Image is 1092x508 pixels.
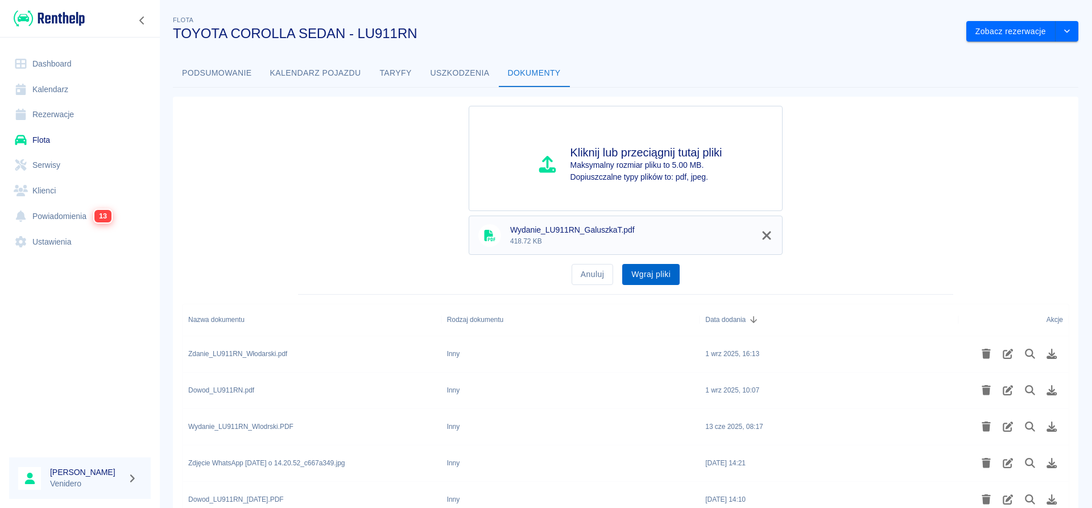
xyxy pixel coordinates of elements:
[975,381,998,400] button: Usuń plik
[447,494,460,505] div: Inny
[1046,304,1063,336] div: Akcje
[9,203,151,229] a: Powiadomienia13
[1041,344,1063,364] button: Pobierz plik
[14,9,85,28] img: Renthelp logo
[9,152,151,178] a: Serwisy
[50,466,123,478] h6: [PERSON_NAME]
[9,127,151,153] a: Flota
[975,417,998,436] button: Usuń plik
[188,349,287,359] div: Zdanie_LU911RN_Włodarski.pdf
[754,224,780,247] button: Usuń z kolejki
[705,422,763,432] div: 13 cze 2025, 08:17
[570,146,722,159] h4: Kliknij lub przeciągnij tutaj pliki
[622,264,680,285] button: Wgraj pliki
[9,178,151,204] a: Klienci
[94,210,111,222] span: 13
[447,458,460,468] div: Inny
[705,458,746,468] div: 28 mar 2025, 14:21
[188,304,245,336] div: Nazwa dokumentu
[9,51,151,77] a: Dashboard
[173,60,261,87] button: Podsumowanie
[447,385,460,395] div: Inny
[997,344,1019,364] button: Edytuj rodzaj dokumentu
[975,453,998,473] button: Usuń plik
[50,478,123,490] p: Venidero
[1041,381,1063,400] button: Pobierz plik
[188,494,284,505] div: Dowod_LU911RN_2025-03-28.PDF
[447,304,503,336] div: Rodzaj dokumentu
[975,344,998,364] button: Usuń plik
[447,349,460,359] div: Inny
[9,102,151,127] a: Rezerwacje
[188,422,293,432] div: Wydanie_LU911RN_Wlodrski.PDF
[441,304,700,336] div: Rodzaj dokumentu
[510,224,755,236] span: Wydanie_LU911RN_GaluszkaT.pdf
[570,171,722,183] p: Dopiuszczalne typy plików to: pdf, jpeg.
[705,349,759,359] div: 1 wrz 2025, 16:13
[997,417,1019,436] button: Edytuj rodzaj dokumentu
[1041,453,1063,473] button: Pobierz plik
[572,264,613,285] button: Anuluj
[705,494,746,505] div: 28 mar 2025, 14:10
[700,304,958,336] div: Data dodania
[705,304,746,336] div: Data dodania
[746,312,762,328] button: Sort
[1019,453,1041,473] button: Podgląd pliku
[173,16,193,23] span: Flota
[9,9,85,28] a: Renthelp logo
[1019,417,1041,436] button: Podgląd pliku
[510,236,755,246] p: 418.72 KB
[958,304,1069,336] div: Akcje
[183,304,441,336] div: Nazwa dokumentu
[9,229,151,255] a: Ustawienia
[966,21,1056,42] button: Zobacz rezerwacje
[370,60,421,87] button: Taryfy
[997,453,1019,473] button: Edytuj rodzaj dokumentu
[9,77,151,102] a: Kalendarz
[261,60,370,87] button: Kalendarz pojazdu
[997,381,1019,400] button: Edytuj rodzaj dokumentu
[188,385,254,395] div: Dowod_LU911RN.pdf
[134,13,151,28] button: Zwiń nawigację
[499,60,570,87] button: Dokumenty
[188,458,345,468] div: Zdjęcie WhatsApp 2025-03-28 o 14.20.52_c667a349.jpg
[570,159,722,171] p: Maksymalny rozmiar pliku to 5.00 MB.
[1019,381,1041,400] button: Podgląd pliku
[173,26,957,42] h3: TOYOTA COROLLA SEDAN - LU911RN
[705,385,759,395] div: 1 wrz 2025, 10:07
[1056,21,1078,42] button: drop-down
[421,60,499,87] button: Uszkodzenia
[1041,417,1063,436] button: Pobierz plik
[447,422,460,432] div: Inny
[1019,344,1041,364] button: Podgląd pliku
